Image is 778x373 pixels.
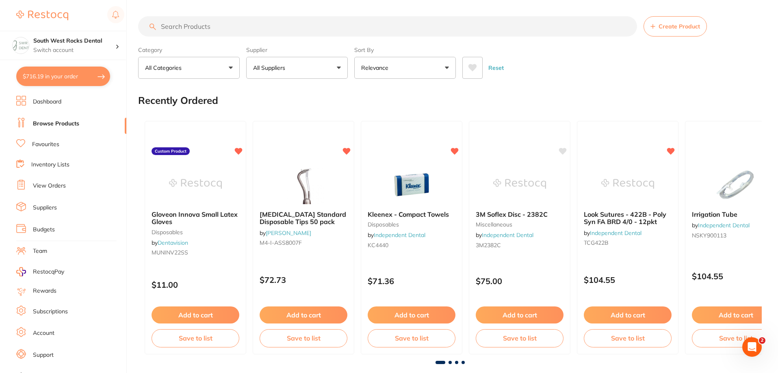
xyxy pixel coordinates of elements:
small: disposables [368,221,455,228]
small: KC4440 [368,242,455,248]
button: All Suppliers [246,57,348,79]
small: M4-I-ASS8007F [260,239,347,246]
a: Inventory Lists [31,161,69,169]
img: AQUACARE Standard Disposable Tips 50 pack [277,164,330,204]
a: Independent Dental [590,229,641,237]
a: Independent Dental [698,222,750,229]
a: Account [33,329,54,337]
p: Switch account [33,46,115,54]
button: Save to list [260,329,347,347]
p: $11.00 [152,280,239,289]
span: by [476,231,533,239]
a: Dashboard [33,98,61,106]
a: Favourites [32,140,59,149]
img: South West Rocks Dental [13,37,29,54]
button: Save to list [476,329,563,347]
a: RestocqPay [16,267,64,276]
button: $716.19 in your order [16,67,110,86]
img: Kleenex - Compact Towels [385,164,438,204]
a: Team [33,247,47,255]
span: by [260,229,311,237]
span: by [152,239,188,246]
label: Sort By [354,46,456,54]
a: Independent Dental [374,231,425,239]
a: View Orders [33,182,66,190]
a: Budgets [33,226,55,234]
a: Subscriptions [33,308,68,316]
button: Save to list [584,329,672,347]
img: Gloveon Innova Small Latex Gloves [169,164,222,204]
label: Category [138,46,240,54]
button: Relevance [354,57,456,79]
button: Save to list [152,329,239,347]
label: Supplier [246,46,348,54]
button: Create Product [644,16,707,37]
b: Kleenex - Compact Towels [368,211,455,218]
a: Independent Dental [482,231,533,239]
b: Look Sutures - 422B - Poly Syn FA BRD 4/0 - 12pkt [584,211,672,226]
button: Reset [486,57,506,79]
a: Dentavision [158,239,188,246]
small: disposables [152,229,239,235]
img: Irrigation Tube [709,164,762,204]
p: $71.36 [368,276,455,286]
input: Search Products [138,16,637,37]
p: All Suppliers [253,64,288,72]
iframe: Intercom live chat [742,337,762,357]
h2: Recently Ordered [138,95,218,106]
a: Restocq Logo [16,6,68,25]
p: $72.73 [260,275,347,285]
small: 3M2382C [476,242,563,248]
small: TCG422B [584,239,672,246]
small: miscellaneous [476,221,563,228]
button: All Categories [138,57,240,79]
span: by [692,222,750,229]
p: Relevance [361,64,392,72]
a: Rewards [33,287,56,295]
img: 3M Soflex Disc - 2382C [493,164,546,204]
p: $104.55 [584,275,672,285]
h4: South West Rocks Dental [33,37,115,45]
b: AQUACARE Standard Disposable Tips 50 pack [260,211,347,226]
button: Add to cart [368,306,455,323]
span: by [584,229,641,237]
p: $75.00 [476,276,563,286]
button: Add to cart [584,306,672,323]
a: Browse Products [33,120,79,128]
span: RestocqPay [33,268,64,276]
b: Gloveon Innova Small Latex Gloves [152,211,239,226]
small: MUNINV22SS [152,249,239,256]
img: RestocqPay [16,267,26,276]
span: by [368,231,425,239]
b: 3M Soflex Disc - 2382C [476,211,563,218]
a: Suppliers [33,204,57,212]
a: [PERSON_NAME] [266,229,311,237]
button: Save to list [368,329,455,347]
label: Custom Product [152,147,190,155]
button: Add to cart [476,306,563,323]
img: Restocq Logo [16,11,68,20]
p: All Categories [145,64,185,72]
button: Add to cart [152,306,239,323]
span: 2 [759,337,765,344]
a: Support [33,351,54,359]
span: Create Product [659,23,700,30]
img: Look Sutures - 422B - Poly Syn FA BRD 4/0 - 12pkt [601,164,654,204]
button: Add to cart [260,306,347,323]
